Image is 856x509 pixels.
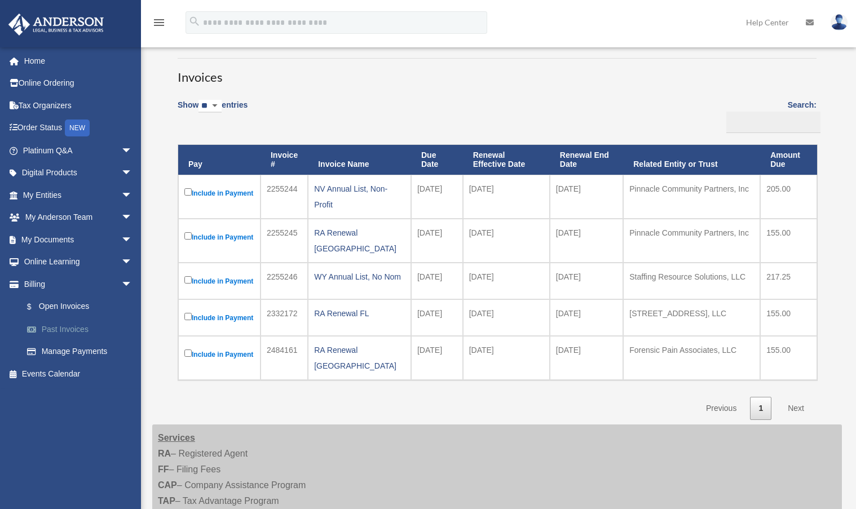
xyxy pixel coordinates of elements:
[623,145,760,175] th: Related Entity or Trust: activate to sort column ascending
[184,186,254,200] label: Include in Payment
[314,342,405,374] div: RA Renewal [GEOGRAPHIC_DATA]
[314,181,405,213] div: NV Annual List, Non-Profit
[8,94,149,117] a: Tax Organizers
[184,347,254,361] label: Include in Payment
[463,175,550,219] td: [DATE]
[8,117,149,140] a: Order StatusNEW
[121,139,144,162] span: arrow_drop_down
[314,306,405,321] div: RA Renewal FL
[8,162,149,184] a: Digital Productsarrow_drop_down
[463,336,550,380] td: [DATE]
[760,175,817,219] td: 205.00
[463,299,550,336] td: [DATE]
[8,206,149,229] a: My Anderson Teamarrow_drop_down
[121,228,144,251] span: arrow_drop_down
[750,397,771,420] a: 1
[8,251,149,273] a: Online Learningarrow_drop_down
[8,273,149,295] a: Billingarrow_drop_down
[550,175,623,219] td: [DATE]
[463,219,550,263] td: [DATE]
[261,175,308,219] td: 2255244
[198,100,222,113] select: Showentries
[411,263,463,299] td: [DATE]
[760,145,817,175] th: Amount Due: activate to sort column ascending
[726,112,820,133] input: Search:
[184,349,192,357] input: Include in Payment
[831,14,848,30] img: User Pic
[411,336,463,380] td: [DATE]
[158,496,175,506] strong: TAP
[623,175,760,219] td: Pinnacle Community Partners, Inc
[8,228,149,251] a: My Documentsarrow_drop_down
[184,311,254,325] label: Include in Payment
[178,98,248,124] label: Show entries
[261,219,308,263] td: 2255245
[184,232,192,240] input: Include in Payment
[184,276,192,284] input: Include in Payment
[184,313,192,320] input: Include in Payment
[623,219,760,263] td: Pinnacle Community Partners, Inc
[178,58,817,86] h3: Invoices
[188,15,201,28] i: search
[178,145,261,175] th: Pay: activate to sort column descending
[121,162,144,185] span: arrow_drop_down
[550,263,623,299] td: [DATE]
[261,263,308,299] td: 2255246
[463,145,550,175] th: Renewal Effective Date: activate to sort column ascending
[184,274,254,288] label: Include in Payment
[550,336,623,380] td: [DATE]
[550,145,623,175] th: Renewal End Date: activate to sort column ascending
[8,184,149,206] a: My Entitiesarrow_drop_down
[550,299,623,336] td: [DATE]
[65,119,90,136] div: NEW
[623,299,760,336] td: [STREET_ADDRESS], LLC
[722,98,817,133] label: Search:
[121,206,144,229] span: arrow_drop_down
[158,433,195,442] strong: Services
[158,464,169,474] strong: FF
[623,263,760,299] td: Staffing Resource Solutions, LLC
[33,300,39,314] span: $
[121,251,144,274] span: arrow_drop_down
[760,336,817,380] td: 155.00
[158,449,171,458] strong: RA
[8,50,149,72] a: Home
[121,273,144,296] span: arrow_drop_down
[261,145,308,175] th: Invoice #: activate to sort column ascending
[314,269,405,285] div: WY Annual List, No Nom
[158,480,177,490] strong: CAP
[261,299,308,336] td: 2332172
[411,219,463,263] td: [DATE]
[5,14,107,36] img: Anderson Advisors Platinum Portal
[16,318,149,340] a: Past Invoices
[463,263,550,299] td: [DATE]
[16,295,144,318] a: $Open Invoices
[411,175,463,219] td: [DATE]
[184,188,192,196] input: Include in Payment
[760,299,817,336] td: 155.00
[152,20,166,29] a: menu
[8,139,149,162] a: Platinum Q&Aarrow_drop_down
[779,397,813,420] a: Next
[314,225,405,256] div: RA Renewal [GEOGRAPHIC_DATA]
[184,230,254,244] label: Include in Payment
[411,145,463,175] th: Due Date: activate to sort column ascending
[8,72,149,95] a: Online Ordering
[152,16,166,29] i: menu
[623,336,760,380] td: Forensic Pain Associates, LLC
[308,145,411,175] th: Invoice Name: activate to sort column ascending
[121,184,144,207] span: arrow_drop_down
[698,397,745,420] a: Previous
[8,362,149,385] a: Events Calendar
[16,340,149,363] a: Manage Payments
[261,336,308,380] td: 2484161
[760,219,817,263] td: 155.00
[411,299,463,336] td: [DATE]
[760,263,817,299] td: 217.25
[550,219,623,263] td: [DATE]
